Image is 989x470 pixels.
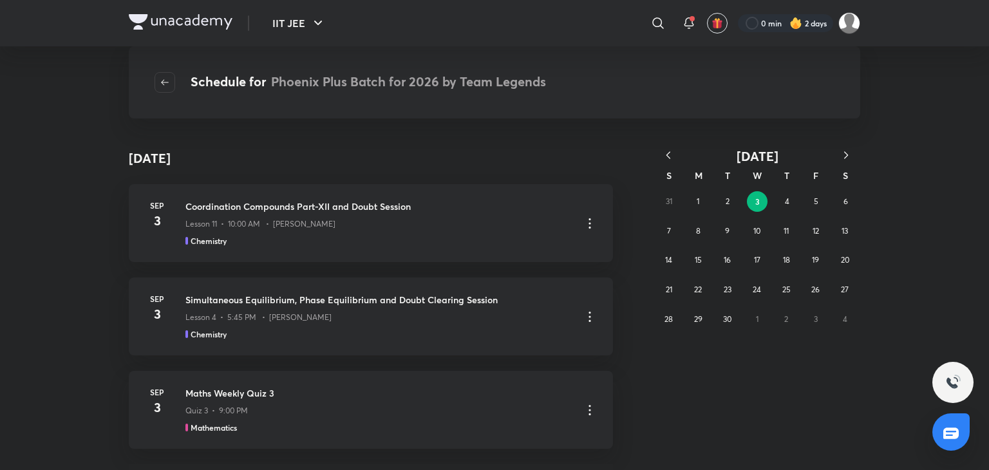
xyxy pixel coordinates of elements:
abbr: Sunday [666,169,672,182]
abbr: September 25, 2025 [782,285,791,294]
button: September 8, 2025 [688,221,708,241]
button: September 14, 2025 [659,250,679,270]
abbr: September 26, 2025 [811,285,820,294]
abbr: September 29, 2025 [694,314,702,324]
abbr: Thursday [784,169,789,182]
a: Sep3Coordination Compounds Part-XII and Doubt SessionLesson 11 • 10:00 AM • [PERSON_NAME]Chemistry [129,184,613,262]
h4: 3 [144,305,170,324]
button: September 28, 2025 [659,309,679,330]
abbr: September 30, 2025 [723,314,731,324]
button: September 18, 2025 [776,250,796,270]
abbr: September 6, 2025 [843,196,848,206]
span: Phoenix Plus Batch for 2026 by Team Legends [271,73,546,90]
abbr: September 8, 2025 [696,226,701,236]
abbr: Friday [813,169,818,182]
button: September 23, 2025 [717,279,738,300]
abbr: September 16, 2025 [724,255,731,265]
button: September 25, 2025 [776,279,796,300]
h4: 3 [144,211,170,230]
abbr: September 27, 2025 [841,285,849,294]
button: September 24, 2025 [747,279,768,300]
abbr: September 24, 2025 [753,285,761,294]
h6: Sep [144,200,170,211]
abbr: September 13, 2025 [842,226,848,236]
button: September 30, 2025 [717,309,738,330]
h3: Coordination Compounds Part-XII and Doubt Session [185,200,572,213]
button: September 22, 2025 [688,279,708,300]
abbr: September 12, 2025 [813,226,819,236]
abbr: Monday [695,169,702,182]
button: September 27, 2025 [834,279,855,300]
img: ttu [945,375,961,390]
abbr: September 4, 2025 [785,196,789,206]
h3: Simultaneous Equilibrium, Phase Equilibrium and Doubt Clearing Session [185,293,572,306]
abbr: September 19, 2025 [812,255,819,265]
span: [DATE] [737,147,778,165]
abbr: September 10, 2025 [753,226,760,236]
button: September 1, 2025 [688,191,708,212]
img: streak [789,17,802,30]
p: Quiz 3 • 9:00 PM [185,405,248,417]
p: Lesson 4 • 5:45 PM • [PERSON_NAME] [185,312,332,323]
button: September 17, 2025 [747,250,768,270]
button: September 26, 2025 [805,279,826,300]
abbr: September 3, 2025 [755,196,760,207]
abbr: September 7, 2025 [667,226,671,236]
button: avatar [707,13,728,33]
h6: Sep [144,293,170,305]
button: September 15, 2025 [688,250,708,270]
img: Company Logo [129,14,232,30]
abbr: Tuesday [725,169,730,182]
button: September 4, 2025 [777,191,797,212]
button: IIT JEE [265,10,334,36]
button: [DATE] [683,148,832,164]
a: Sep3Simultaneous Equilibrium, Phase Equilibrium and Doubt Clearing SessionLesson 4 • 5:45 PM • [P... [129,277,613,355]
abbr: September 17, 2025 [754,255,760,265]
button: September 9, 2025 [717,221,738,241]
abbr: September 15, 2025 [695,255,702,265]
button: September 12, 2025 [805,221,826,241]
h4: Schedule for [191,72,546,93]
button: September 16, 2025 [717,250,738,270]
abbr: September 21, 2025 [666,285,672,294]
button: September 6, 2025 [835,191,856,212]
h5: Chemistry [191,235,227,247]
button: September 29, 2025 [688,309,708,330]
a: Company Logo [129,14,232,33]
abbr: Wednesday [753,169,762,182]
button: September 19, 2025 [805,250,826,270]
button: September 7, 2025 [659,221,679,241]
img: avatar [711,17,723,29]
button: September 13, 2025 [834,221,855,241]
abbr: September 22, 2025 [694,285,702,294]
p: Lesson 11 • 10:00 AM • [PERSON_NAME] [185,218,335,230]
button: September 11, 2025 [776,221,796,241]
h3: Maths Weekly Quiz 3 [185,386,572,400]
h4: 3 [144,398,170,417]
abbr: Saturday [843,169,848,182]
abbr: September 11, 2025 [784,226,789,236]
abbr: September 14, 2025 [665,255,672,265]
abbr: September 20, 2025 [841,255,849,265]
abbr: September 5, 2025 [814,196,818,206]
button: September 2, 2025 [717,191,738,212]
abbr: September 23, 2025 [724,285,731,294]
h5: Mathematics [191,422,237,433]
button: September 20, 2025 [834,250,855,270]
h5: Chemistry [191,328,227,340]
a: Sep3Maths Weekly Quiz 3Quiz 3 • 9:00 PMMathematics [129,371,613,449]
img: Shreyas Bhanu [838,12,860,34]
abbr: September 18, 2025 [783,255,790,265]
abbr: September 1, 2025 [697,196,699,206]
button: September 21, 2025 [659,279,679,300]
abbr: September 2, 2025 [726,196,730,206]
h4: [DATE] [129,149,171,168]
button: September 3, 2025 [747,191,768,212]
button: September 5, 2025 [806,191,827,212]
abbr: September 9, 2025 [725,226,730,236]
h6: Sep [144,386,170,398]
abbr: September 28, 2025 [664,314,673,324]
button: September 10, 2025 [747,221,768,241]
